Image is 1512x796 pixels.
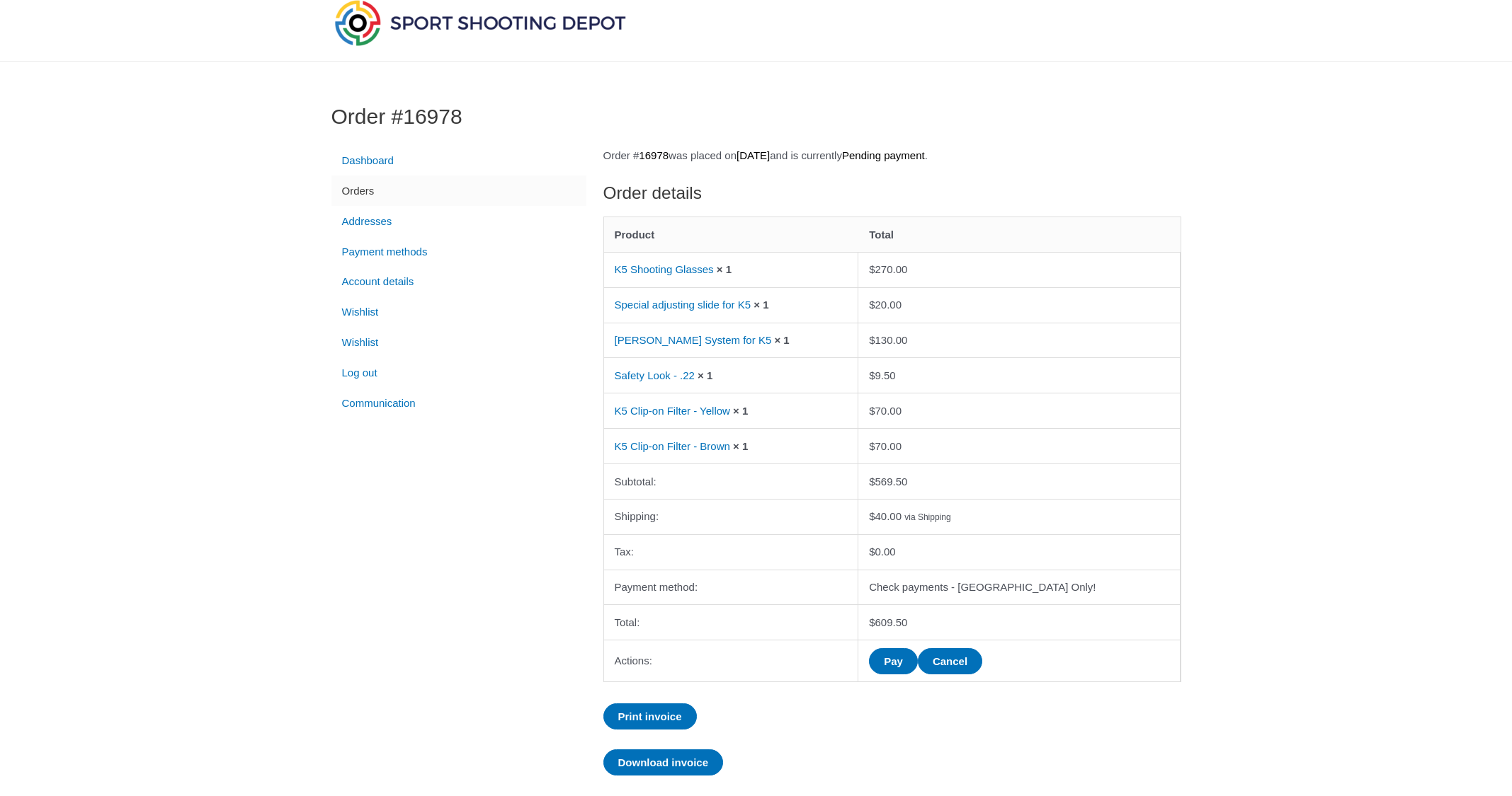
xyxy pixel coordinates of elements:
mark: 16978 [639,149,669,161]
th: Subtotal: [604,463,859,499]
a: Orders [331,175,586,206]
strong: × 1 [698,369,712,381]
strong: × 1 [774,334,789,346]
th: Shipping: [604,499,859,534]
span: $ [869,263,875,275]
a: Account details [331,267,586,297]
bdi: 70.00 [869,405,902,417]
span: $ [869,334,875,346]
th: Product [604,217,859,252]
th: Payment method: [604,570,859,605]
span: $ [869,616,875,628]
span: 569.50 [869,475,907,488]
h2: Order details [603,182,1181,204]
span: $ [869,369,875,381]
a: Pay for order 16978 [869,648,918,674]
strong: × 1 [717,263,732,275]
nav: Account pages [331,146,586,419]
small: via Shipping [904,512,950,522]
a: Payment methods [331,236,586,267]
th: Actions: [604,640,859,681]
bdi: 20.00 [869,299,902,311]
a: Cancel order 16978 [918,648,982,674]
a: Wishlist [331,297,586,328]
strong: × 1 [754,299,768,311]
a: Addresses [331,206,586,236]
th: Total [858,217,1180,252]
a: Dashboard [331,146,586,176]
span: 0.00 [869,546,896,558]
span: 609.50 [869,616,907,628]
a: Print invoice [603,703,697,729]
a: K5 Shooting Glasses [615,263,714,275]
bdi: 9.50 [869,369,896,381]
th: Tax: [604,534,859,570]
a: Safety Look - .22 [615,369,695,381]
strong: × 1 [733,440,748,452]
bdi: 130.00 [869,334,907,346]
span: $ [869,405,875,417]
th: Total: [604,604,859,640]
a: Communication [331,388,586,418]
mark: Pending payment [842,149,925,161]
bdi: 270.00 [869,263,907,275]
h1: Order #16978 [331,104,1181,129]
td: Check payments - [GEOGRAPHIC_DATA] Only! [858,570,1180,605]
span: $ [869,440,875,452]
p: Order # was placed on and is currently . [603,146,1181,166]
mark: [DATE] [737,149,770,161]
a: K5 Clip-on Filter - Yellow [615,405,730,417]
a: [PERSON_NAME] System for K5 [615,334,772,346]
a: Log out [331,357,586,388]
a: K5 Clip-on Filter - Brown [615,440,730,452]
a: Special adjusting slide for K5 [615,299,751,311]
a: Download invoice [603,749,724,775]
span: $ [869,510,875,522]
span: $ [869,546,875,558]
strong: × 1 [733,405,748,417]
a: Wishlist [331,328,586,358]
span: $ [869,299,875,311]
span: 40.00 [869,510,902,522]
span: $ [869,475,875,488]
bdi: 70.00 [869,440,902,452]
